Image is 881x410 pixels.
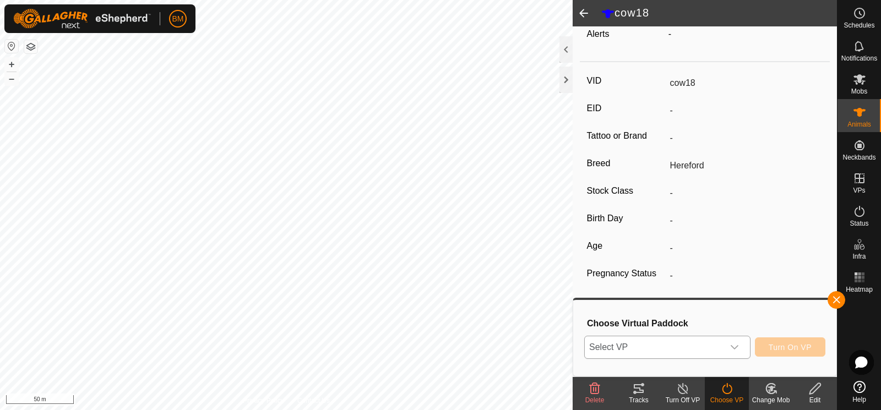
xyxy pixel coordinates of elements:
div: Edit [793,395,837,405]
div: Choose VP [705,395,749,405]
div: Change Mob [749,395,793,405]
span: Select VP [585,336,724,358]
h3: Choose Virtual Paddock [587,318,825,329]
button: Reset Map [5,40,18,53]
span: Heatmap [846,286,873,293]
span: Neckbands [842,154,875,161]
span: Delete [585,396,605,404]
h2: cow18 [601,6,837,20]
label: Birth Day [587,211,666,226]
img: Gallagher Logo [13,9,151,29]
label: Breed [587,156,666,171]
span: BM [172,13,184,25]
div: dropdown trigger [724,336,746,358]
label: Weight [587,294,666,317]
span: VPs [853,187,865,194]
label: Pregnancy Status [587,266,666,281]
span: Turn On VP [769,343,812,352]
span: Animals [847,121,871,128]
label: VID [587,74,666,88]
label: Tattoo or Brand [587,129,666,143]
a: Help [838,376,881,407]
button: + [5,58,18,71]
button: Map Layers [24,40,37,53]
div: Tracks [617,395,661,405]
label: Age [587,239,666,253]
div: Turn Off VP [661,395,705,405]
label: EID [587,101,666,116]
div: - [664,28,828,41]
span: Status [850,220,868,227]
label: Alerts [587,29,610,39]
span: Infra [852,253,866,260]
button: – [5,72,18,85]
a: Contact Us [297,396,330,406]
span: Schedules [844,22,874,29]
span: Help [852,396,866,403]
label: Stock Class [587,184,666,198]
span: Notifications [841,55,877,62]
a: Privacy Policy [243,396,284,406]
button: Turn On VP [755,337,825,357]
span: Mobs [851,88,867,95]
